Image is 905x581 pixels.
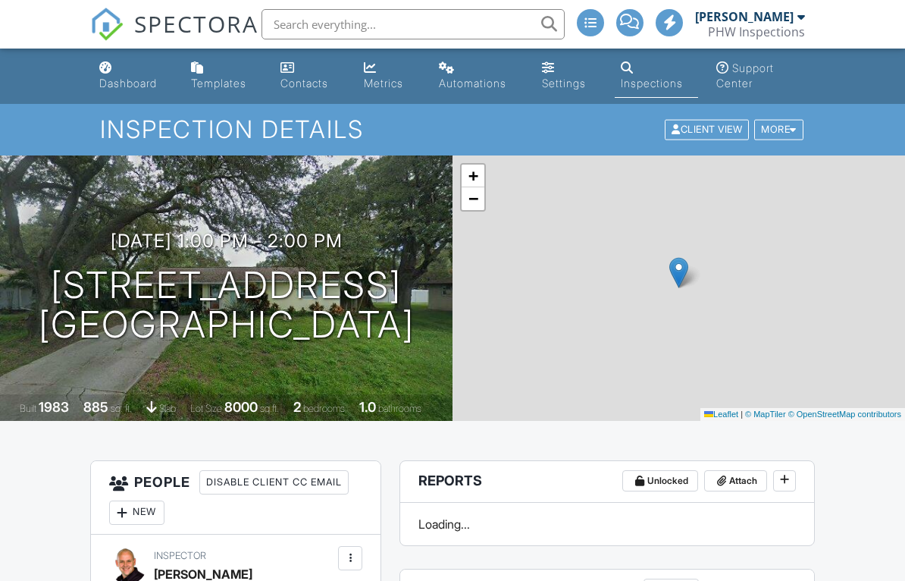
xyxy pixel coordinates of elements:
div: Metrics [364,77,403,90]
div: PHW Inspections [708,24,805,39]
div: 8000 [224,399,258,415]
a: Leaflet [704,410,738,419]
a: Automations (Advanced) [433,55,524,98]
div: 1983 [39,399,69,415]
a: Zoom out [462,187,484,210]
a: Metrics [358,55,420,98]
div: Inspections [621,77,683,90]
div: Client View [665,120,749,140]
div: 1.0 [359,399,376,415]
span: slab [159,403,176,414]
h3: [DATE] 1:00 pm - 2:00 pm [111,231,343,251]
img: Marker [669,257,688,288]
div: Support Center [716,61,774,90]
a: Templates [185,55,262,98]
span: Built [20,403,36,414]
span: − [468,189,478,208]
span: sq. ft. [111,403,132,414]
div: [PERSON_NAME] [695,9,794,24]
div: Dashboard [99,77,157,90]
input: Search everything... [261,9,565,39]
a: Client View [663,123,753,134]
a: Settings [536,55,603,98]
span: sq.ft. [260,403,279,414]
a: © OpenStreetMap contributors [788,410,901,419]
div: Automations [439,77,506,90]
span: + [468,166,478,185]
h1: [STREET_ADDRESS] [GEOGRAPHIC_DATA] [39,265,415,346]
a: SPECTORA [90,20,258,52]
div: Contacts [280,77,328,90]
div: More [754,120,803,140]
span: | [741,410,743,419]
div: New [109,501,164,525]
h3: People [91,461,380,535]
a: Zoom in [462,165,484,187]
h1: Inspection Details [100,116,805,143]
span: bathrooms [378,403,421,414]
span: Lot Size [190,403,222,414]
a: © MapTiler [745,410,786,419]
a: Support Center [710,55,811,98]
a: Inspections [615,55,698,98]
img: The Best Home Inspection Software - Spectora [90,8,124,41]
div: 885 [83,399,108,415]
span: bedrooms [303,403,345,414]
a: Contacts [274,55,346,98]
a: Dashboard [93,55,173,98]
div: Settings [542,77,586,90]
span: SPECTORA [134,8,258,39]
div: Disable Client CC Email [199,470,349,495]
span: Inspector [154,550,206,561]
div: 2 [293,399,301,415]
div: Templates [191,77,246,90]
